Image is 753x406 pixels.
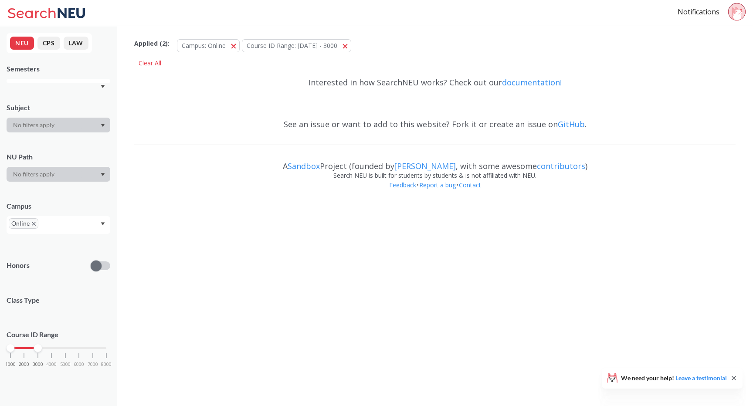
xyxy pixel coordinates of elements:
[177,39,240,52] button: Campus: Online
[7,216,110,234] div: OnlineX to remove pillDropdown arrow
[242,39,351,52] button: Course ID Range: [DATE] - 3000
[101,85,105,88] svg: Dropdown arrow
[134,153,736,171] div: A Project (founded by , with some awesome )
[458,181,482,189] a: Contact
[182,41,226,50] span: Campus: Online
[37,37,60,50] button: CPS
[101,222,105,226] svg: Dropdown arrow
[134,57,166,70] div: Clear All
[74,362,84,367] span: 6000
[19,362,29,367] span: 2000
[7,64,110,74] div: Semesters
[33,362,43,367] span: 3000
[101,124,105,127] svg: Dropdown arrow
[394,161,456,171] a: [PERSON_NAME]
[678,7,719,17] a: Notifications
[419,181,456,189] a: Report a bug
[88,362,98,367] span: 7000
[101,362,112,367] span: 8000
[64,37,88,50] button: LAW
[7,261,30,271] p: Honors
[621,375,727,381] span: We need your help!
[46,362,57,367] span: 4000
[288,161,320,171] a: Sandbox
[389,181,417,189] a: Feedback
[7,295,110,305] span: Class Type
[7,330,110,340] p: Course ID Range
[7,201,110,211] div: Campus
[134,171,736,180] div: Search NEU is built for students by students & is not affiliated with NEU.
[134,180,736,203] div: • •
[7,118,110,132] div: Dropdown arrow
[7,152,110,162] div: NU Path
[9,218,38,229] span: OnlineX to remove pill
[502,77,562,88] a: documentation!
[558,119,585,129] a: GitHub
[675,374,727,382] a: Leave a testimonial
[101,173,105,176] svg: Dropdown arrow
[537,161,585,171] a: contributors
[60,362,71,367] span: 5000
[32,222,36,226] svg: X to remove pill
[5,362,16,367] span: 1000
[7,167,110,182] div: Dropdown arrow
[247,41,337,50] span: Course ID Range: [DATE] - 3000
[134,70,736,95] div: Interested in how SearchNEU works? Check out our
[7,103,110,112] div: Subject
[134,112,736,137] div: See an issue or want to add to this website? Fork it or create an issue on .
[10,37,34,50] button: NEU
[134,39,170,48] span: Applied ( 2 ):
